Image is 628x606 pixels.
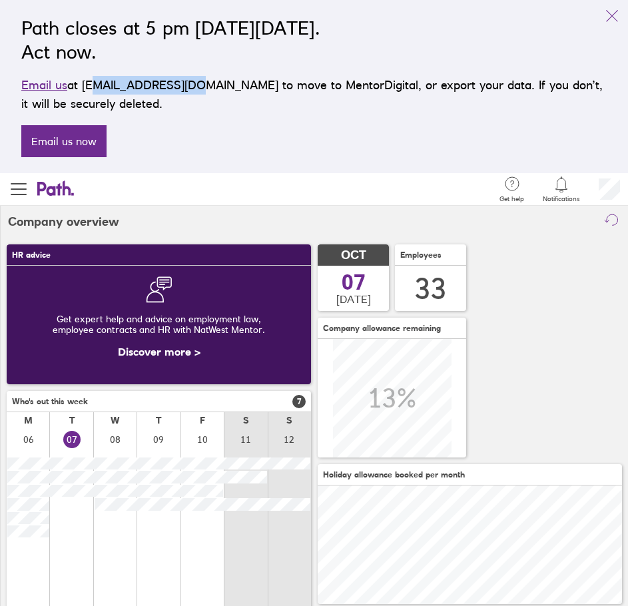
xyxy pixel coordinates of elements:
span: Employees [400,250,442,260]
span: Notifications [543,195,580,203]
span: 7 [292,395,306,408]
h2: Path closes at 5 pm [DATE][DATE]. Act now. [21,16,607,64]
a: Email us now [21,125,107,157]
div: S [286,415,292,426]
div: M [24,415,33,426]
a: Discover more > [118,345,200,358]
span: Company allowance remaining [323,324,441,333]
span: Holiday allowance booked per month [323,470,465,479]
div: T [156,415,161,426]
h2: Company overview [8,206,119,238]
div: 33 [415,272,447,306]
a: Email us [21,78,67,92]
div: Get expert help and advice on employment law, employee contracts and HR with NatWest Mentor. [17,303,300,346]
div: W [111,415,120,426]
span: OCT [341,248,366,262]
div: S [243,415,249,426]
span: HR advice [12,250,51,260]
span: [DATE] [336,293,371,305]
a: Notifications [543,175,580,203]
p: at [EMAIL_ADDRESS][DOMAIN_NAME] to move to MentorDigital, or export your data. If you don’t, it w... [21,76,607,113]
span: 07 [342,272,366,293]
span: Who's out this week [12,397,88,406]
div: F [200,415,205,426]
div: T [69,415,75,426]
span: Get help [499,195,524,203]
